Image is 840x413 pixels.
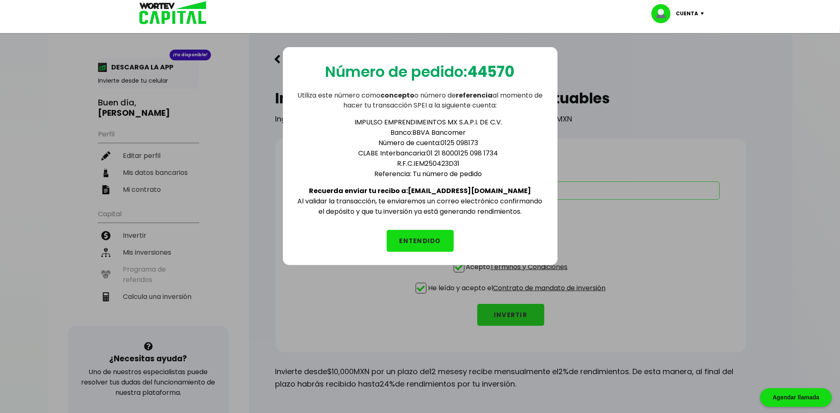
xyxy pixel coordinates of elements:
[468,61,515,82] b: 44570
[313,158,544,169] li: R.F.C. IEM250423D31
[456,91,493,100] b: referencia
[325,60,515,83] p: Número de pedido:
[296,91,544,110] p: Utiliza este número como o número de al momento de hacer tu transacción SPEI a la siguiente cuenta:
[651,4,676,23] img: profile-image
[699,12,710,15] img: icon-down
[313,169,544,179] li: Referencia: Tu número de pedido
[381,91,414,100] b: concepto
[313,148,544,158] li: CLABE Interbancaria: 01 21 8000125 098 1734
[296,110,544,217] div: Al validar la transacción, te enviaremos un correo electrónico confirmando el depósito y que tu i...
[387,230,454,252] button: ENTENDIDO
[676,7,699,20] p: Cuenta
[309,186,531,196] b: Recuerda enviar tu recibo a: [EMAIL_ADDRESS][DOMAIN_NAME]
[313,117,544,127] li: IMPULSO EMPRENDIMEINTOS MX S.A.P.I. DE C.V.
[313,138,544,148] li: Número de cuenta: 0125 098173
[760,388,832,407] div: Agendar llamada
[313,127,544,138] li: Banco: BBVA Bancomer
